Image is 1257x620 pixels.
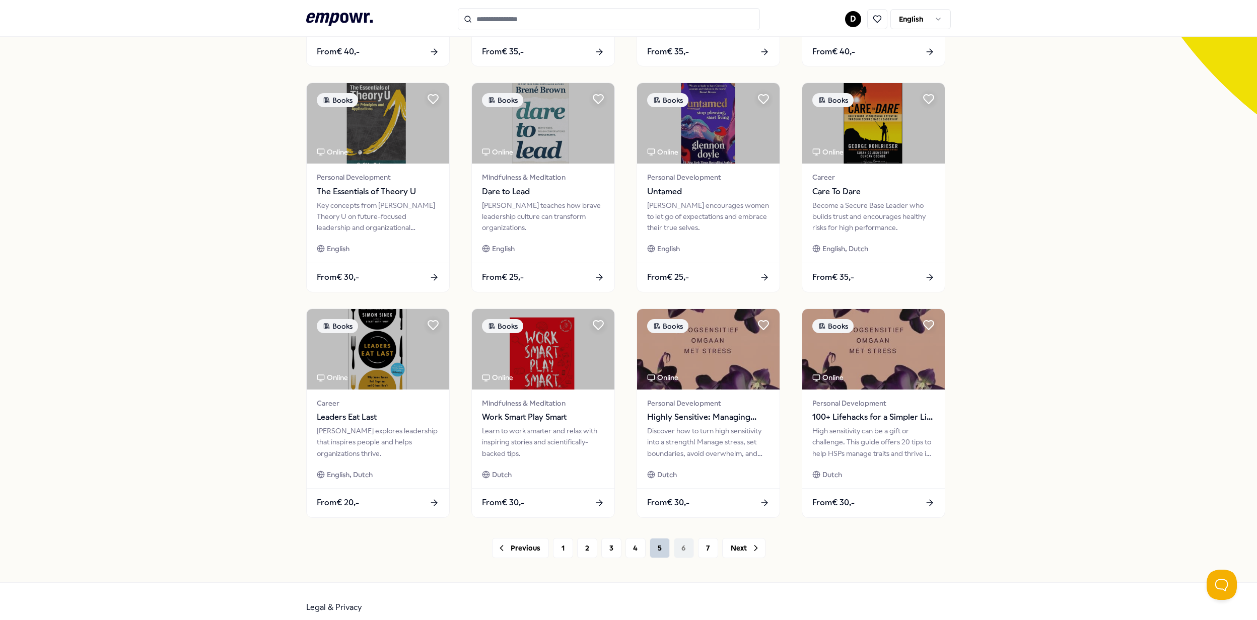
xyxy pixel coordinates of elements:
a: package imageBooksOnlinePersonal DevelopmentHighly Sensitive: Managing StressDiscover how to turn... [637,308,780,518]
div: Books [812,93,854,107]
button: Next [722,538,765,558]
a: package imageBooksOnlineMindfulness & MeditationDare to Lead[PERSON_NAME] teaches how brave leade... [471,83,615,292]
span: Dutch [657,469,677,480]
span: Personal Development [647,398,770,409]
span: Dare to Lead [482,185,604,198]
div: Discover how to turn high sensitivity into a strength! Manage stress, set boundaries, avoid overw... [647,425,770,459]
a: package imageBooksOnlinePersonal Development100+ Lifehacks for a Simpler Life with High Sensitivi... [802,308,945,518]
span: From € 40,- [812,45,855,58]
span: Personal Development [812,398,935,409]
div: Learn to work smarter and relax with inspiring stories and scientifically-backed tips. [482,425,604,459]
span: Leaders Eat Last [317,411,439,424]
div: High sensitivity can be a gift or challenge. This guide offers 20 tips to help HSPs manage traits... [812,425,935,459]
span: Career [317,398,439,409]
img: package image [472,83,614,164]
div: Books [482,93,523,107]
span: Mindfulness & Meditation [482,398,604,409]
span: Care To Dare [812,185,935,198]
a: Legal & Privacy [306,602,362,612]
button: 5 [650,538,670,558]
div: Books [317,319,358,333]
div: Online [317,146,348,158]
span: English [327,243,350,254]
div: Online [317,372,348,383]
img: package image [472,309,614,390]
div: [PERSON_NAME] encourages women to let go of expectations and embrace their true selves. [647,200,770,234]
button: 4 [625,538,646,558]
a: package imageBooksOnlinePersonal DevelopmentThe Essentials of Theory UKey concepts from [PERSON_N... [306,83,450,292]
div: Books [647,93,688,107]
span: English [657,243,680,254]
div: Books [812,319,854,333]
div: Books [647,319,688,333]
span: Dutch [822,469,842,480]
span: From € 30,- [647,496,689,509]
img: package image [802,83,945,164]
button: 3 [601,538,621,558]
div: Become a Secure Base Leader who builds trust and encourages healthy risks for high performance. [812,200,935,234]
img: package image [637,83,780,164]
input: Search for products, categories or subcategories [458,8,760,30]
span: Personal Development [647,172,770,183]
span: The Essentials of Theory U [317,185,439,198]
span: From € 30,- [812,496,855,509]
span: Dutch [492,469,512,480]
span: 100+ Lifehacks for a Simpler Life with High Sensitivity [812,411,935,424]
button: 7 [698,538,718,558]
span: From € 30,- [482,496,524,509]
span: From € 20,- [317,496,359,509]
span: From € 25,- [647,271,689,284]
img: package image [637,309,780,390]
a: package imageBooksOnlineCareerCare To DareBecome a Secure Base Leader who builds trust and encour... [802,83,945,292]
span: From € 35,- [482,45,524,58]
span: English [492,243,515,254]
span: Career [812,172,935,183]
div: Books [482,319,523,333]
a: package imageBooksOnlinePersonal DevelopmentUntamed[PERSON_NAME] encourages women to let go of ex... [637,83,780,292]
a: package imageBooksOnlineCareerLeaders Eat Last[PERSON_NAME] explores leadership that inspires peo... [306,308,450,518]
span: English, Dutch [327,469,373,480]
span: From € 40,- [317,45,360,58]
div: Books [317,93,358,107]
img: package image [307,83,449,164]
span: From € 35,- [812,271,854,284]
button: 1 [553,538,573,558]
span: From € 35,- [647,45,689,58]
span: Highly Sensitive: Managing Stress [647,411,770,424]
div: Online [482,146,513,158]
div: Key concepts from [PERSON_NAME] Theory U on future-focused leadership and organizational renewal. [317,200,439,234]
div: [PERSON_NAME] teaches how brave leadership culture can transform organizations. [482,200,604,234]
div: [PERSON_NAME] explores leadership that inspires people and helps organizations thrive. [317,425,439,459]
button: 2 [577,538,597,558]
div: Online [647,372,678,383]
span: From € 30,- [317,271,359,284]
span: From € 25,- [482,271,524,284]
div: Online [812,146,844,158]
iframe: Help Scout Beacon - Open [1207,570,1237,600]
div: Online [812,372,844,383]
span: Personal Development [317,172,439,183]
span: Work Smart Play Smart [482,411,604,424]
div: Online [482,372,513,383]
div: Online [647,146,678,158]
img: package image [802,309,945,390]
span: English, Dutch [822,243,868,254]
img: package image [307,309,449,390]
a: package imageBooksOnlineMindfulness & MeditationWork Smart Play SmartLearn to work smarter and re... [471,308,615,518]
button: Previous [492,538,549,558]
button: D [845,11,861,27]
span: Untamed [647,185,770,198]
span: Mindfulness & Meditation [482,172,604,183]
